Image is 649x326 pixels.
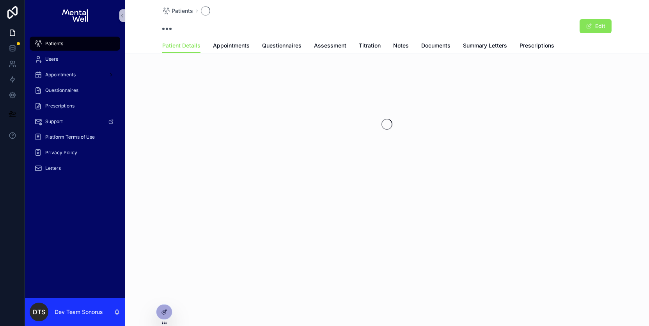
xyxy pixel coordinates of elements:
[45,103,74,109] span: Prescriptions
[30,99,120,113] a: Prescriptions
[25,31,125,185] div: scrollable content
[162,39,200,53] a: Patient Details
[463,42,507,49] span: Summary Letters
[62,9,87,22] img: App logo
[30,52,120,66] a: Users
[45,134,95,140] span: Platform Terms of Use
[520,39,554,54] a: Prescriptions
[393,39,409,54] a: Notes
[162,7,193,15] a: Patients
[172,7,193,15] span: Patients
[30,68,120,82] a: Appointments
[33,307,45,317] span: DTS
[463,39,507,54] a: Summary Letters
[421,39,450,54] a: Documents
[520,42,554,49] span: Prescriptions
[45,87,78,93] span: Questionnaires
[580,19,612,33] button: Edit
[30,115,120,129] a: Support
[45,165,61,171] span: Letters
[30,83,120,97] a: Questionnaires
[262,42,301,49] span: Questionnaires
[314,39,346,54] a: Assessment
[421,42,450,49] span: Documents
[262,39,301,54] a: Questionnaires
[359,42,381,49] span: Titration
[30,146,120,160] a: Privacy Policy
[30,161,120,175] a: Letters
[45,118,63,125] span: Support
[45,150,77,156] span: Privacy Policy
[45,56,58,62] span: Users
[314,42,346,49] span: Assessment
[30,130,120,144] a: Platform Terms of Use
[359,39,381,54] a: Titration
[45,41,63,47] span: Patients
[213,39,250,54] a: Appointments
[55,308,103,316] p: Dev Team Sonorus
[213,42,250,49] span: Appointments
[162,42,200,49] span: Patient Details
[30,37,120,51] a: Patients
[45,72,76,78] span: Appointments
[393,42,409,49] span: Notes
